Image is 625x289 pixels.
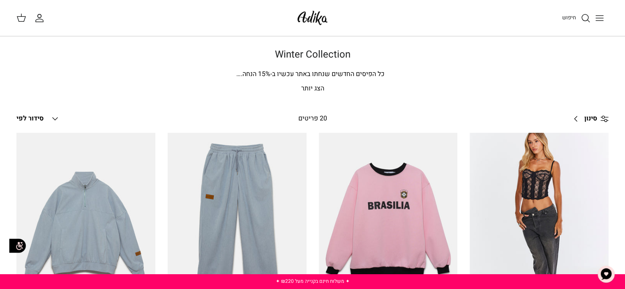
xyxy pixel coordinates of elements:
div: 20 פריטים [242,113,383,124]
button: צ'אט [594,262,618,287]
a: חיפוש [562,13,590,23]
span: חיפוש [562,14,576,21]
a: החשבון שלי [35,13,48,23]
button: סידור לפי [16,110,60,128]
img: Adika IL [295,8,330,28]
span: סידור לפי [16,113,44,123]
span: סינון [584,113,597,124]
span: 15 [258,69,265,79]
button: Toggle menu [590,9,609,27]
a: ✦ משלוח חינם בקנייה מעל ₪220 ✦ [275,277,349,285]
h1: Winter Collection [25,49,600,61]
span: כל הפיסים החדשים שנחתו באתר עכשיו ב- [270,69,385,79]
a: סינון [568,109,609,129]
img: accessibility_icon02.svg [6,235,29,257]
span: % הנחה. [236,69,270,79]
p: הצג יותר [25,83,600,94]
